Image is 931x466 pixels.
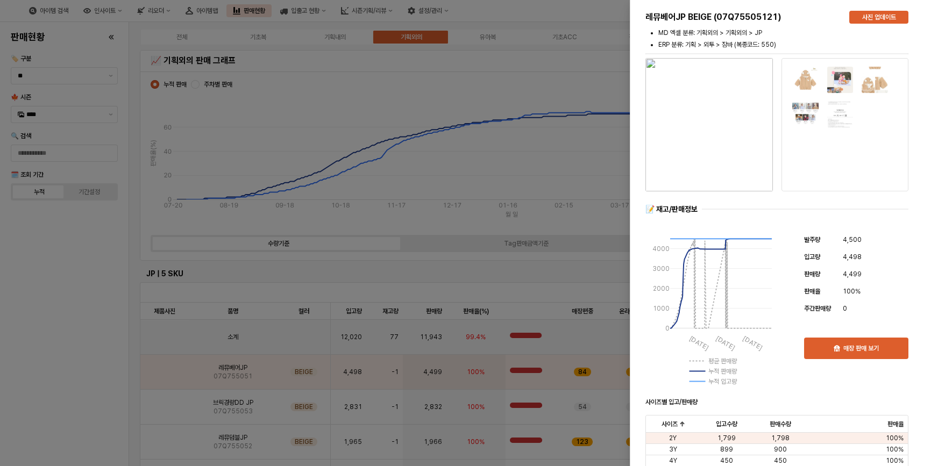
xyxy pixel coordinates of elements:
li: MD 엑셀 분류: 기획외의 > 기획외의 > JP [658,28,908,38]
span: 899 [720,445,733,454]
span: 450 [774,456,787,465]
span: 사이즈 [662,420,678,428]
h5: 레뮤베어JP BEIGE (07Q75505121) [645,12,841,23]
li: ERP 분류: 기획 > 외투 > 잠바 (복종코드: 550) [658,40,908,49]
div: 📝 재고/판매정보 [645,204,698,214]
span: 판매수량 [770,420,791,428]
span: 판매량 [804,270,820,278]
span: 100% [886,434,904,442]
span: 판매율 [887,420,904,428]
span: 발주량 [804,236,820,243]
span: 입고수량 [716,420,737,428]
button: 사진 업데이트 [849,11,908,24]
span: 판매율 [804,288,820,295]
span: 100% [843,286,861,297]
span: 900 [774,445,787,454]
span: 3Y [669,445,677,454]
p: 매장 판매 보기 [843,344,879,353]
span: 4,499 [843,269,862,279]
strong: 사이즈별 입고/판매량 [645,398,698,406]
span: 100% [886,456,904,465]
p: 사진 업데이트 [862,13,896,21]
span: 1,799 [717,434,736,442]
span: 450 [720,456,733,465]
span: 4,498 [843,252,862,262]
button: 매장 판매 보기 [804,338,908,359]
span: 주간판매량 [804,305,831,312]
span: 입고량 [804,253,820,261]
span: 1,798 [771,434,790,442]
span: 4Y [669,456,677,465]
span: 4,500 [843,234,862,245]
span: 100% [886,445,904,454]
span: 0 [843,303,847,314]
span: 2Y [669,434,677,442]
